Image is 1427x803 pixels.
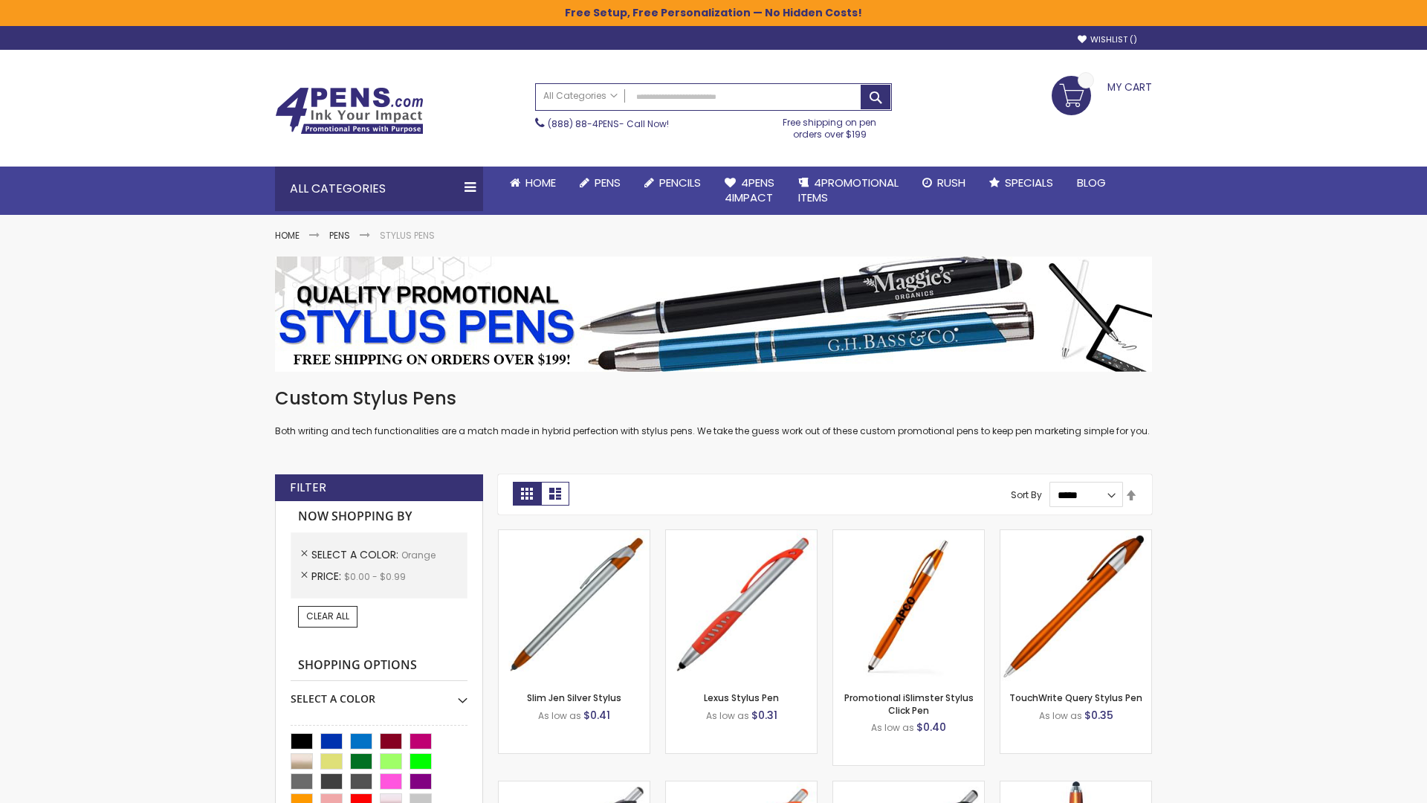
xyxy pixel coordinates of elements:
[499,781,650,793] a: Boston Stylus Pen-Orange
[548,117,619,130] a: (888) 88-4PENS
[344,570,406,583] span: $0.00 - $0.99
[916,720,946,735] span: $0.40
[666,529,817,542] a: Lexus Stylus Pen-Orange
[768,111,893,141] div: Free shipping on pen orders over $199
[659,175,701,190] span: Pencils
[329,229,350,242] a: Pens
[306,610,349,622] span: Clear All
[910,167,977,199] a: Rush
[1005,175,1053,190] span: Specials
[513,482,541,506] strong: Grid
[401,549,436,561] span: Orange
[1084,708,1113,723] span: $0.35
[568,167,632,199] a: Pens
[498,167,568,199] a: Home
[786,167,910,215] a: 4PROMOTIONALITEMS
[525,175,556,190] span: Home
[1011,488,1042,501] label: Sort By
[290,480,326,496] strong: Filter
[1000,781,1151,793] a: TouchWrite Command Stylus Pen-Orange
[298,606,357,627] a: Clear All
[311,569,344,584] span: Price
[527,691,621,704] a: Slim Jen Silver Stylus
[583,708,610,723] span: $0.41
[291,650,467,682] strong: Shopping Options
[311,547,401,562] span: Select A Color
[977,167,1065,199] a: Specials
[666,530,817,681] img: Lexus Stylus Pen-Orange
[1065,167,1118,199] a: Blog
[1077,175,1106,190] span: Blog
[275,87,424,135] img: 4Pens Custom Pens and Promotional Products
[499,529,650,542] a: Slim Jen Silver Stylus-Orange
[833,781,984,793] a: Lexus Metallic Stylus Pen-Orange
[833,529,984,542] a: Promotional iSlimster Stylus Click Pen-Orange
[275,387,1152,410] h1: Custom Stylus Pens
[291,501,467,532] strong: Now Shopping by
[1000,530,1151,681] img: TouchWrite Query Stylus Pen-Orange
[666,781,817,793] a: Boston Silver Stylus Pen-Orange
[380,229,435,242] strong: Stylus Pens
[1009,691,1142,704] a: TouchWrite Query Stylus Pen
[1000,529,1151,542] a: TouchWrite Query Stylus Pen-Orange
[798,175,899,205] span: 4PROMOTIONAL ITEMS
[713,167,786,215] a: 4Pens4impact
[538,709,581,722] span: As low as
[632,167,713,199] a: Pencils
[275,167,483,211] div: All Categories
[548,117,669,130] span: - Call Now!
[595,175,621,190] span: Pens
[844,691,974,716] a: Promotional iSlimster Stylus Click Pen
[275,229,300,242] a: Home
[275,257,1152,372] img: Stylus Pens
[704,691,779,704] a: Lexus Stylus Pen
[833,530,984,681] img: Promotional iSlimster Stylus Click Pen-Orange
[751,708,777,723] span: $0.31
[499,530,650,681] img: Slim Jen Silver Stylus-Orange
[725,175,774,205] span: 4Pens 4impact
[1078,34,1137,45] a: Wishlist
[536,84,625,109] a: All Categories
[275,387,1152,438] div: Both writing and tech functionalities are a match made in hybrid perfection with stylus pens. We ...
[706,709,749,722] span: As low as
[291,681,467,706] div: Select A Color
[543,90,618,102] span: All Categories
[1039,709,1082,722] span: As low as
[871,721,914,734] span: As low as
[937,175,965,190] span: Rush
